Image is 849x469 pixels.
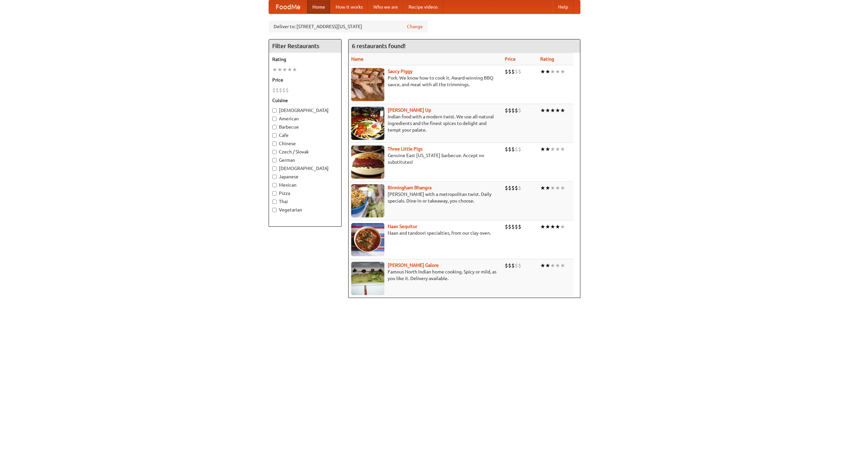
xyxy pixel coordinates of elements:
[555,184,560,192] li: ★
[388,185,431,190] a: Birmingham Bhangra
[282,87,286,94] li: $
[351,262,384,295] img: currygalore.jpg
[286,87,289,94] li: $
[515,146,518,153] li: $
[272,175,277,179] input: Japanese
[515,223,518,230] li: $
[272,77,338,83] h5: Price
[403,0,443,14] a: Recipe videos
[560,184,565,192] li: ★
[555,223,560,230] li: ★
[388,69,413,74] a: Saucy Piggy
[550,107,555,114] li: ★
[272,66,277,73] li: ★
[272,87,276,94] li: $
[515,68,518,75] li: $
[269,39,341,53] h4: Filter Restaurants
[505,223,508,230] li: $
[272,148,338,155] label: Czech / Slovak
[307,0,330,14] a: Home
[518,68,521,75] li: $
[505,107,508,114] li: $
[511,146,515,153] li: $
[511,223,515,230] li: $
[272,165,338,172] label: [DEMOGRAPHIC_DATA]
[518,262,521,269] li: $
[555,146,560,153] li: ★
[560,68,565,75] li: ★
[515,184,518,192] li: $
[272,206,338,213] label: Vegetarian
[515,107,518,114] li: $
[368,0,403,14] a: Who we are
[272,124,338,130] label: Barbecue
[550,184,555,192] li: ★
[545,184,550,192] li: ★
[272,117,277,121] input: American
[505,56,516,62] a: Price
[550,262,555,269] li: ★
[388,224,417,229] a: Naan Sequitur
[272,158,277,162] input: German
[407,23,423,30] a: Change
[540,262,545,269] li: ★
[352,43,406,49] ng-pluralize: 6 restaurants found!
[351,191,499,204] p: [PERSON_NAME] with a metropolitan twist. Daily specials. Dine-in or takeaway, you choose.
[272,150,277,154] input: Czech / Slovak
[505,262,508,269] li: $
[272,125,277,129] input: Barbecue
[351,223,384,256] img: naansequitur.jpg
[560,223,565,230] li: ★
[508,107,511,114] li: $
[272,166,277,171] input: [DEMOGRAPHIC_DATA]
[545,68,550,75] li: ★
[272,133,277,138] input: Cafe
[272,200,277,204] input: Thai
[540,107,545,114] li: ★
[351,268,499,282] p: Famous North Indian home cooking. Spicy or mild, as you like it. Delivery available.
[511,107,515,114] li: $
[550,223,555,230] li: ★
[351,75,499,88] p: Pork. We know how to cook it. Award-winning BBQ sauce, and meat with all the trimmings.
[272,97,338,104] h5: Cuisine
[388,146,423,151] a: Three Little Pigs
[351,230,499,236] p: Naan and tandoori specialties, from our clay oven.
[351,184,384,217] img: bhangra.jpg
[272,107,338,114] label: [DEMOGRAPHIC_DATA]
[282,66,287,73] li: ★
[560,107,565,114] li: ★
[518,107,521,114] li: $
[351,107,384,140] img: curryup.jpg
[560,262,565,269] li: ★
[276,87,279,94] li: $
[550,146,555,153] li: ★
[388,107,431,113] a: [PERSON_NAME] Up
[545,223,550,230] li: ★
[508,146,511,153] li: $
[269,21,428,32] div: Deliver to: [STREET_ADDRESS][US_STATE]
[508,184,511,192] li: $
[272,208,277,212] input: Vegetarian
[272,190,338,197] label: Pizza
[511,68,515,75] li: $
[292,66,297,73] li: ★
[518,223,521,230] li: $
[351,152,499,165] p: Genuine East [US_STATE] barbecue. Accept no substitutes!
[508,68,511,75] li: $
[269,0,307,14] a: FoodMe
[518,184,521,192] li: $
[505,184,508,192] li: $
[540,146,545,153] li: ★
[272,132,338,139] label: Cafe
[508,262,511,269] li: $
[272,183,277,187] input: Mexican
[540,223,545,230] li: ★
[272,182,338,188] label: Mexican
[505,68,508,75] li: $
[388,263,439,268] a: [PERSON_NAME] Galore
